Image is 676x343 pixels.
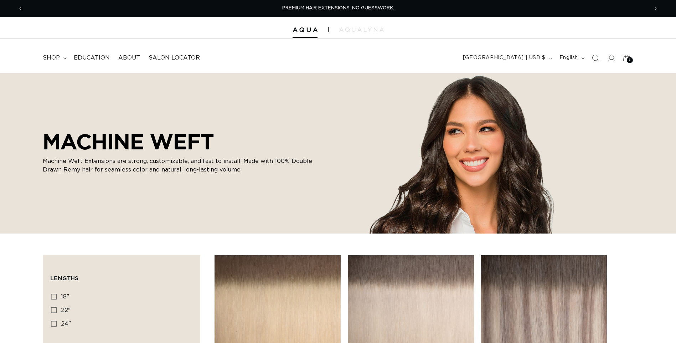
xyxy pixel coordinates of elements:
span: 3 [629,57,631,63]
a: Salon Locator [144,50,204,66]
summary: Lengths (0 selected) [50,262,193,288]
summary: Search [588,50,603,66]
p: Machine Weft Extensions are strong, customizable, and fast to install. Made with 100% Double Draw... [43,157,314,174]
span: shop [43,54,60,62]
img: aqualyna.com [339,27,384,32]
span: About [118,54,140,62]
span: English [559,54,578,62]
span: PREMIUM HAIR EXTENSIONS. NO GUESSWORK. [282,6,394,10]
a: About [114,50,144,66]
img: Aqua Hair Extensions [293,27,318,32]
button: Next announcement [648,2,664,15]
span: Salon Locator [149,54,200,62]
span: Lengths [50,275,78,281]
span: 24" [61,321,71,327]
button: English [555,51,588,65]
button: Previous announcement [12,2,28,15]
span: Education [74,54,110,62]
a: Education [69,50,114,66]
span: [GEOGRAPHIC_DATA] | USD $ [463,54,546,62]
summary: shop [38,50,69,66]
span: 22" [61,307,71,313]
span: 18" [61,294,69,300]
button: [GEOGRAPHIC_DATA] | USD $ [459,51,555,65]
h2: MACHINE WEFT [43,129,314,154]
